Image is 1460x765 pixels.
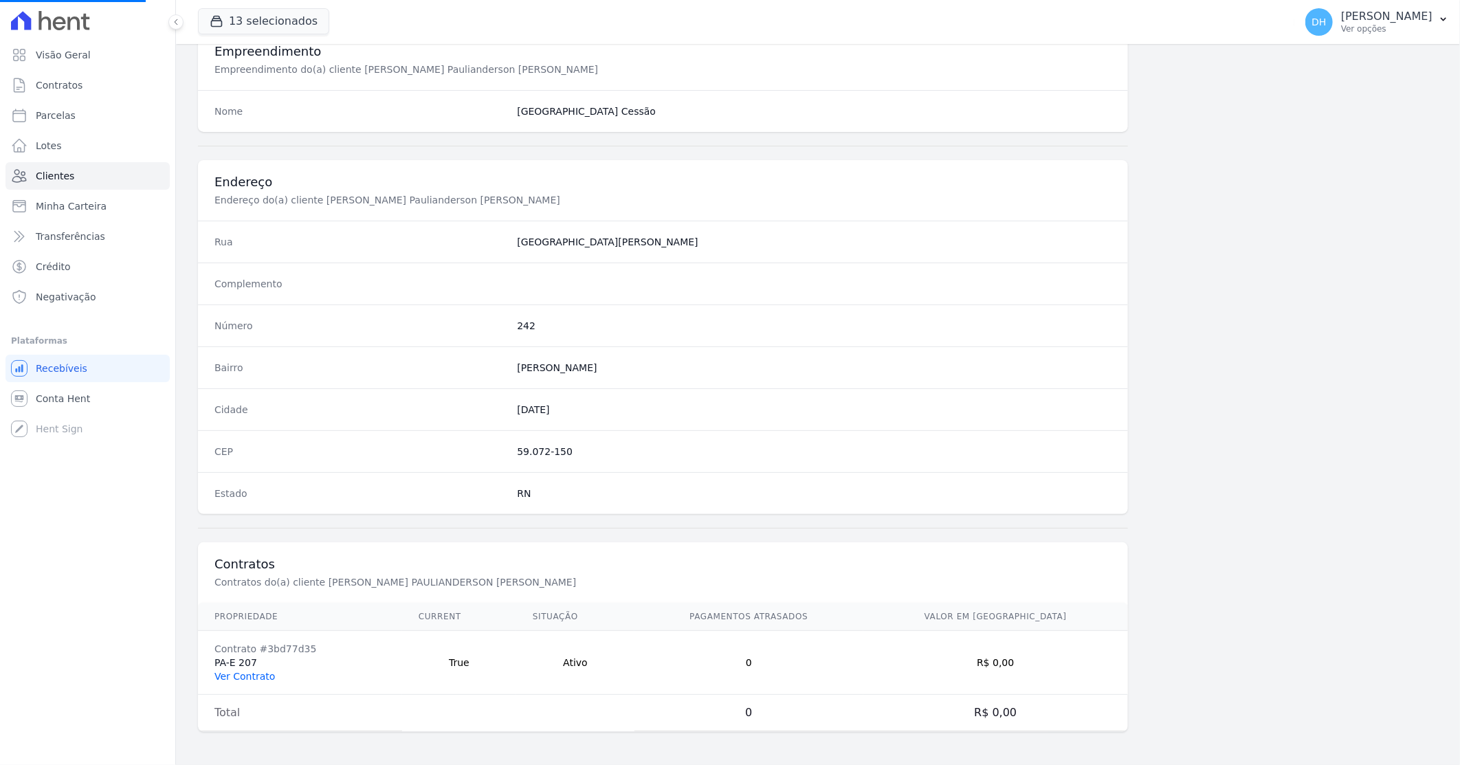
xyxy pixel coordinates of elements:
[402,631,516,695] td: True
[214,575,676,589] p: Contratos do(a) cliente [PERSON_NAME] PAULIANDERSON [PERSON_NAME]
[36,78,82,92] span: Contratos
[5,192,170,220] a: Minha Carteira
[214,63,676,76] p: Empreendimento do(a) cliente [PERSON_NAME] Paulianderson [PERSON_NAME]
[1294,3,1460,41] button: DH [PERSON_NAME] Ver opções
[863,603,1128,631] th: Valor em [GEOGRAPHIC_DATA]
[214,671,275,682] a: Ver Contrato
[516,603,634,631] th: Situação
[517,445,1111,458] dd: 59.072-150
[517,403,1111,417] dd: [DATE]
[517,361,1111,375] dd: [PERSON_NAME]
[517,104,1111,118] dd: [GEOGRAPHIC_DATA] Cessão
[214,642,386,656] div: Contrato #3bd77d35
[198,8,329,34] button: 13 selecionados
[36,230,105,243] span: Transferências
[1312,17,1326,27] span: DH
[5,102,170,129] a: Parcelas
[214,104,506,118] dt: Nome
[198,603,402,631] th: Propriedade
[214,43,1111,60] h3: Empreendimento
[36,48,91,62] span: Visão Geral
[11,333,164,349] div: Plataformas
[214,193,676,207] p: Endereço do(a) cliente [PERSON_NAME] Paulianderson [PERSON_NAME]
[214,319,506,333] dt: Número
[214,556,1111,573] h3: Contratos
[517,319,1111,333] dd: 242
[5,283,170,311] a: Negativação
[5,355,170,382] a: Recebíveis
[214,361,506,375] dt: Bairro
[5,71,170,99] a: Contratos
[198,695,402,731] td: Total
[36,260,71,274] span: Crédito
[5,385,170,412] a: Conta Hent
[863,631,1128,695] td: R$ 0,00
[402,603,516,631] th: Current
[863,695,1128,731] td: R$ 0,00
[5,41,170,69] a: Visão Geral
[36,169,74,183] span: Clientes
[36,290,96,304] span: Negativação
[214,277,506,291] dt: Complemento
[214,487,506,500] dt: Estado
[36,139,62,153] span: Lotes
[1341,10,1433,23] p: [PERSON_NAME]
[517,235,1111,249] dd: [GEOGRAPHIC_DATA][PERSON_NAME]
[634,631,863,695] td: 0
[634,695,863,731] td: 0
[1341,23,1433,34] p: Ver opções
[214,174,1111,190] h3: Endereço
[214,445,506,458] dt: CEP
[517,487,1111,500] dd: RN
[36,109,76,122] span: Parcelas
[5,253,170,280] a: Crédito
[5,132,170,159] a: Lotes
[214,235,506,249] dt: Rua
[214,403,506,417] dt: Cidade
[36,392,90,406] span: Conta Hent
[5,223,170,250] a: Transferências
[516,631,634,695] td: Ativo
[634,603,863,631] th: Pagamentos Atrasados
[198,631,402,695] td: PA-E 207
[5,162,170,190] a: Clientes
[36,199,107,213] span: Minha Carteira
[36,362,87,375] span: Recebíveis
